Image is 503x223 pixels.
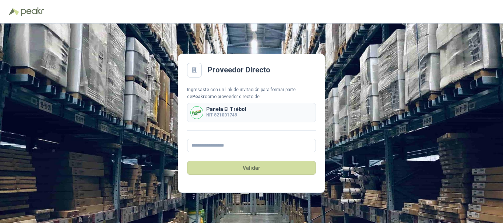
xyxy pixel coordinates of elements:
p: Panela El Trébol [206,107,246,112]
p: NIT [206,112,246,119]
button: Validar [187,161,316,175]
h2: Proveedor Directo [208,64,270,76]
img: Logo [9,8,19,15]
b: 821001749 [214,112,237,118]
img: Peakr [21,7,44,16]
div: Ingresaste con un link de invitación para formar parte de como proveedor directo de: [187,86,316,100]
b: Peakr [192,94,205,99]
img: Company Logo [191,107,203,119]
